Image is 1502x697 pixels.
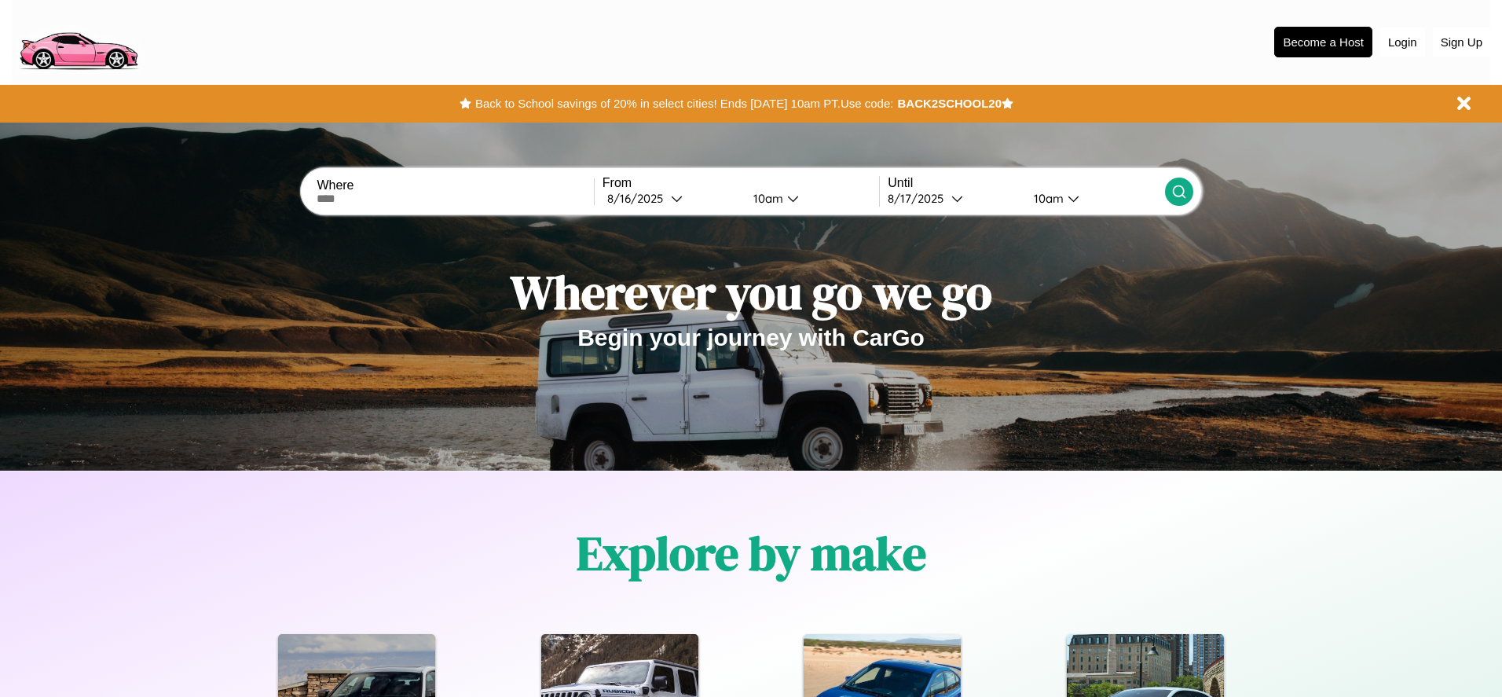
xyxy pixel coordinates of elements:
button: Become a Host [1274,27,1372,57]
b: BACK2SCHOOL20 [897,97,1002,110]
div: 10am [1026,191,1068,206]
label: From [603,176,879,190]
label: Until [888,176,1164,190]
button: Sign Up [1433,28,1490,57]
h1: Explore by make [577,521,926,585]
div: 8 / 17 / 2025 [888,191,951,206]
button: Back to School savings of 20% in select cities! Ends [DATE] 10am PT.Use code: [471,93,897,115]
button: Login [1380,28,1425,57]
img: logo [12,8,145,74]
button: 10am [1021,190,1164,207]
button: 8/16/2025 [603,190,741,207]
div: 8 / 16 / 2025 [607,191,671,206]
label: Where [317,178,593,193]
button: 10am [741,190,879,207]
div: 10am [746,191,787,206]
